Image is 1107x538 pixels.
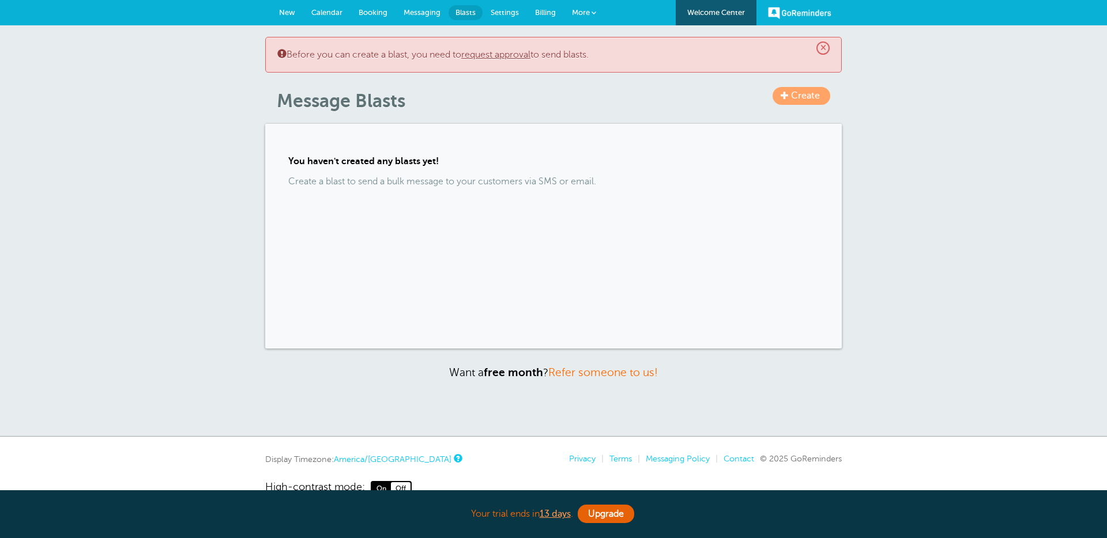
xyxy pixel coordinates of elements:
a: Create [773,87,830,105]
p: Create a blast to send a bulk message to your customers via SMS or email. [288,176,819,187]
span: Off [391,482,411,495]
span: Settings [491,8,519,17]
span: Create [791,90,820,101]
span: Booking [359,8,387,17]
div: Your trial ends in . [265,502,842,526]
p: Want a ? [265,366,842,379]
p: Before you can create a blast, you need to to send blasts. [277,49,830,60]
a: Terms [609,454,632,463]
strong: You haven't created any blasts yet! [288,156,439,166]
a: Contact [724,454,754,463]
span: Blasts [455,8,476,17]
a: This is the timezone being used to display dates and times to you on this device. Click the timez... [454,454,461,462]
li: | [596,454,604,464]
a: Blasts [449,5,483,20]
div: Display Timezone: [265,454,461,464]
span: More [572,8,590,17]
a: High-contrast mode: On Off [265,481,842,496]
strong: free month [484,366,543,378]
span: × [816,41,830,55]
a: Upgrade [578,505,634,523]
a: 13 days [540,509,571,519]
h1: Message Blasts [277,90,842,112]
span: Messaging [404,8,440,17]
span: Calendar [311,8,342,17]
span: © 2025 GoReminders [760,454,842,463]
a: America/[GEOGRAPHIC_DATA] [334,454,451,464]
li: | [710,454,718,464]
a: Refer someone to us! [548,366,658,378]
a: request approval [461,50,530,60]
span: On [372,482,391,495]
span: Billing [535,8,556,17]
a: Messaging Policy [646,454,710,463]
span: New [279,8,295,17]
span: High-contrast mode: [265,481,365,496]
a: Privacy [569,454,596,463]
li: | [632,454,640,464]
